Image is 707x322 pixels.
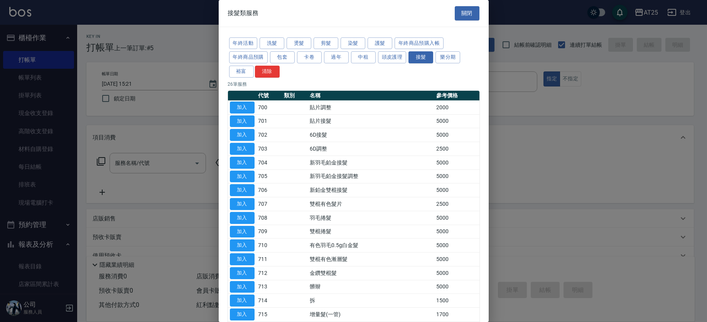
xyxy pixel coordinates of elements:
button: 染髮 [341,37,365,49]
button: 中租 [351,51,376,63]
span: 接髮類服務 [228,9,259,17]
button: 加入 [230,184,255,196]
p: 26 筆服務 [228,81,479,88]
td: 2500 [434,142,479,156]
td: 5000 [434,239,479,253]
td: 707 [256,197,282,211]
button: 加入 [230,143,255,155]
td: 羽毛捲髮 [308,211,434,225]
button: 頭皮護理 [378,51,407,63]
button: 加入 [230,171,255,183]
button: 年終商品預購入帳 [395,37,444,49]
button: 卡卷 [297,51,322,63]
td: 增量髮(一管) [308,308,434,322]
td: 5000 [434,156,479,169]
td: 714 [256,294,282,308]
td: 5000 [434,114,479,128]
button: 加入 [230,308,255,320]
th: 名稱 [308,91,434,101]
th: 參考價格 [434,91,479,101]
button: 加入 [230,253,255,265]
button: 剪髮 [314,37,338,49]
td: 5000 [434,280,479,294]
td: 710 [256,239,282,253]
td: 6D調整 [308,142,434,156]
td: 712 [256,266,282,280]
td: 雙棍捲髮 [308,225,434,239]
th: 代號 [256,91,282,101]
button: 包套 [270,51,295,63]
button: 加入 [230,226,255,238]
td: 705 [256,169,282,183]
td: 701 [256,114,282,128]
td: 5000 [434,169,479,183]
button: 過年 [324,51,349,63]
td: 706 [256,183,282,197]
td: 702 [256,128,282,142]
td: 雙棍有色髮片 [308,197,434,211]
button: 年終活動 [229,37,258,49]
button: 清除 [255,66,280,78]
button: 加入 [230,157,255,169]
td: 6D接髮 [308,128,434,142]
td: 金鑽雙棍髮 [308,266,434,280]
button: 加入 [230,212,255,224]
button: 燙髮 [287,37,311,49]
button: 加入 [230,239,255,251]
button: 裕富 [229,66,254,78]
button: 洗髮 [260,37,284,49]
td: 5000 [434,183,479,197]
td: 5000 [434,253,479,266]
button: 關閉 [455,6,479,20]
button: 加入 [230,115,255,127]
td: 髒辮 [308,280,434,294]
td: 雙棍有色漸層髮 [308,253,434,266]
td: 貼片接髮 [308,114,434,128]
td: 2500 [434,197,479,211]
td: 2000 [434,100,479,114]
td: 有色羽毛0.5g白金髮 [308,239,434,253]
th: 類別 [282,91,308,101]
td: 5000 [434,211,479,225]
td: 711 [256,253,282,266]
td: 700 [256,100,282,114]
td: 1700 [434,308,479,322]
td: 貼片調整 [308,100,434,114]
td: 703 [256,142,282,156]
td: 704 [256,156,282,169]
button: 加入 [230,295,255,307]
button: 加入 [230,129,255,141]
button: 接髮 [408,51,433,63]
button: 加入 [230,102,255,114]
td: 1500 [434,294,479,308]
td: 拆 [308,294,434,308]
td: 709 [256,225,282,239]
td: 715 [256,308,282,322]
td: 5000 [434,266,479,280]
button: 年終商品預購 [229,51,268,63]
button: 加入 [230,198,255,210]
button: 樂分期 [435,51,460,63]
button: 加入 [230,281,255,293]
td: 713 [256,280,282,294]
button: 護髮 [368,37,392,49]
td: 5000 [434,225,479,239]
td: 新鉑金雙棍接髮 [308,183,434,197]
td: 5000 [434,128,479,142]
td: 新羽毛鉑金接髮 [308,156,434,169]
td: 708 [256,211,282,225]
td: 新羽毛鉑金接髮調整 [308,169,434,183]
button: 加入 [230,267,255,279]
